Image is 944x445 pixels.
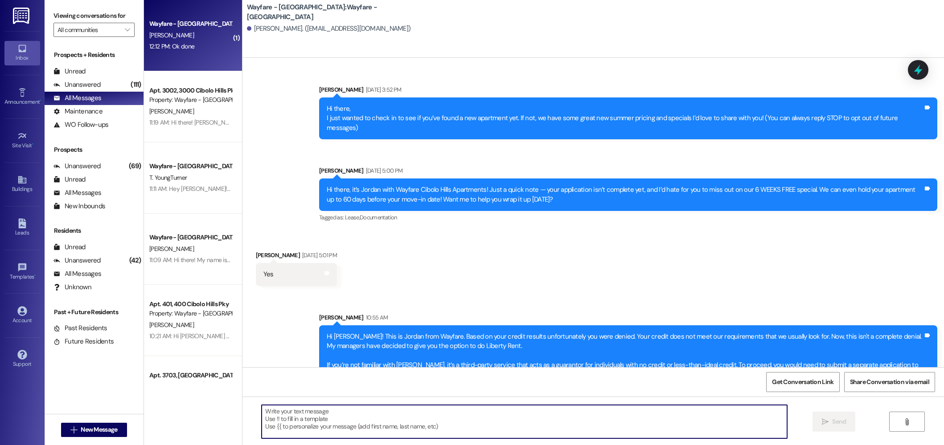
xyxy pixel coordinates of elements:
[53,202,105,211] div: New Inbounds
[149,42,194,50] div: 12:12 PM: Ok done
[53,324,107,333] div: Past Residents
[70,426,77,433] i: 
[149,86,232,95] div: Apt. 3002, 3000 Cibolo Hills Pky
[4,216,40,240] a: Leads
[125,26,130,33] i: 
[345,214,360,221] span: Lease ,
[53,337,114,346] div: Future Residents
[81,425,117,434] span: New Message
[45,307,144,317] div: Past + Future Residents
[61,423,127,437] button: New Message
[247,24,411,33] div: [PERSON_NAME]. ([EMAIL_ADDRESS][DOMAIN_NAME])
[149,174,187,182] span: T. YoungTurner
[327,185,923,204] div: Hi there, it’s Jordan with Wayfare Cibolo Hills Apartments! Just a quick note — your application ...
[832,417,846,426] span: Send
[40,97,41,104] span: •
[4,303,40,328] a: Account
[766,372,839,392] button: Get Conversation Link
[45,226,144,235] div: Residents
[844,372,935,392] button: Share Conversation via email
[53,283,91,292] div: Unknown
[32,141,33,147] span: •
[850,377,929,387] span: Share Conversation via email
[53,107,103,116] div: Maintenance
[327,104,923,133] div: Hi there, I just wanted to check in to see if you’ve found a new apartment yet. If not, we have s...
[319,85,937,97] div: [PERSON_NAME]
[364,85,402,94] div: [DATE] 3:52 PM
[149,95,232,105] div: Property: Wayfare - [GEOGRAPHIC_DATA]
[319,211,937,224] div: Tagged as:
[263,270,274,279] div: Yes
[319,166,937,178] div: [PERSON_NAME]
[360,214,397,221] span: Documentation
[149,31,194,39] span: [PERSON_NAME]
[149,19,232,28] div: Wayfare - [GEOGRAPHIC_DATA]
[149,185,736,193] div: 11:11 AM: Hey [PERSON_NAME]! Someone over the weekend has applied to the unit you wanted. You are...
[364,166,403,175] div: [DATE] 5:00 PM
[4,260,40,284] a: Templates •
[149,321,194,329] span: [PERSON_NAME]
[53,9,135,23] label: Viewing conversations for
[127,159,144,173] div: (69)
[53,80,101,89] div: Unanswered
[813,412,856,432] button: Send
[364,313,388,322] div: 10:55 AM
[53,269,101,279] div: All Messages
[149,118,350,126] div: 11:19 AM: Hi there! [PERSON_NAME] is on his way to complete your work order!
[127,254,144,267] div: (42)
[53,175,86,184] div: Unread
[4,172,40,196] a: Buildings
[149,309,232,318] div: Property: Wayfare - [GEOGRAPHIC_DATA]
[53,67,86,76] div: Unread
[149,245,194,253] span: [PERSON_NAME]
[53,93,101,103] div: All Messages
[53,162,101,171] div: Unanswered
[4,41,40,65] a: Inbox
[149,162,232,171] div: Wayfare - [GEOGRAPHIC_DATA]
[149,380,232,389] div: Property: Wayfare - [GEOGRAPHIC_DATA]
[13,8,31,24] img: ResiDesk Logo
[45,145,144,154] div: Prospects
[45,50,144,60] div: Prospects + Residents
[327,332,923,427] div: Hi [PERSON_NAME]! This is Jordan from Wayfare. Based on your credit results unfortunately you wer...
[53,243,86,252] div: Unread
[57,23,120,37] input: All communities
[149,107,194,115] span: [PERSON_NAME]
[128,78,143,92] div: (111)
[247,3,425,22] b: Wayfare - [GEOGRAPHIC_DATA]: Wayfare - [GEOGRAPHIC_DATA]
[300,251,337,260] div: [DATE] 5:01 PM
[772,377,833,387] span: Get Conversation Link
[149,233,232,242] div: Wayfare - [GEOGRAPHIC_DATA]
[319,313,937,325] div: [PERSON_NAME]
[4,129,40,153] a: Site Visit •
[822,418,829,425] i: 
[903,418,910,425] i: 
[256,251,337,263] div: [PERSON_NAME]
[149,371,232,380] div: Apt. 3703, [GEOGRAPHIC_DATA]
[53,188,101,198] div: All Messages
[149,299,232,309] div: Apt. 401, 400 Cibolo Hills Pky
[4,347,40,371] a: Support
[53,256,101,265] div: Unanswered
[53,120,108,129] div: WO Follow-ups
[34,272,36,279] span: •
[149,332,501,340] div: 10:21 AM: Hi [PERSON_NAME] and [PERSON_NAME]! I just seen my card. Thank you so much, that was so...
